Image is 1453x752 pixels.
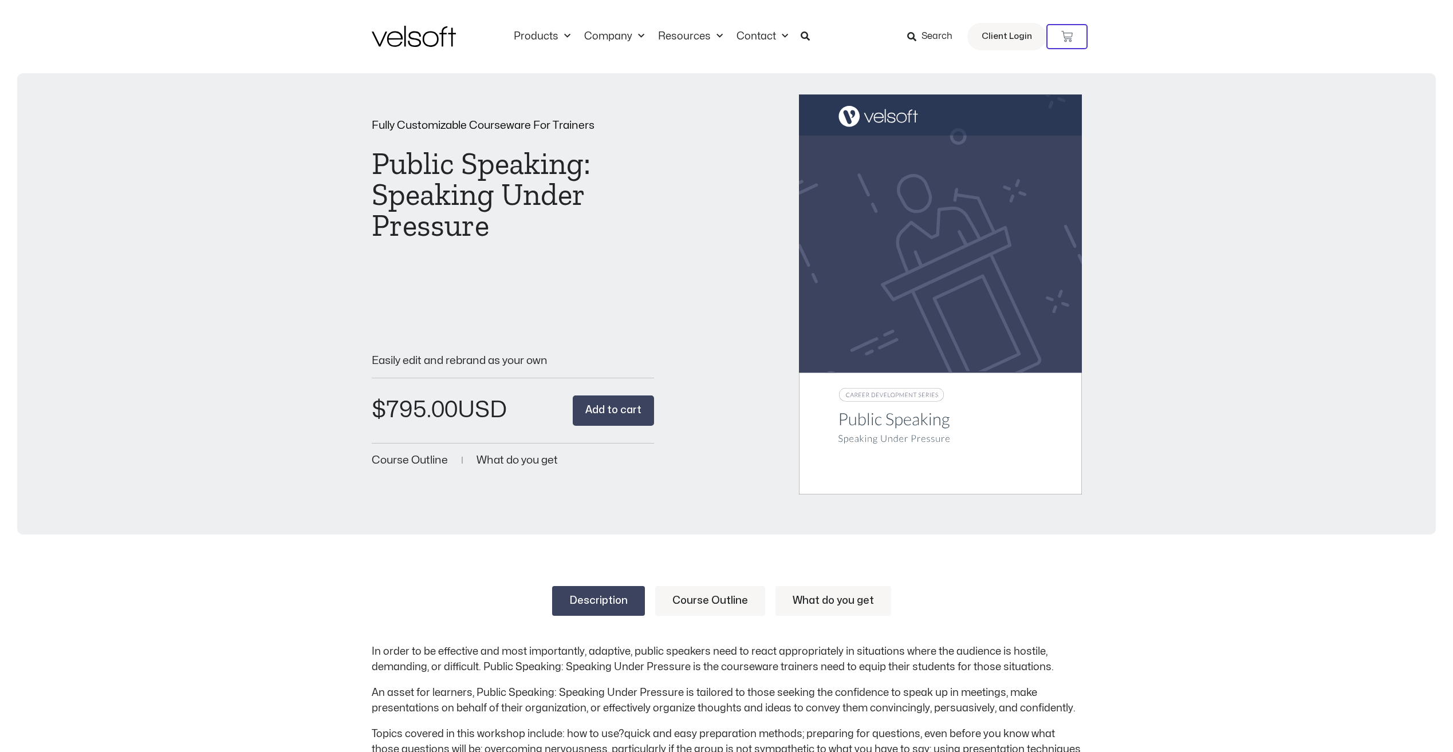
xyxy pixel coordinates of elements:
[372,399,458,421] bdi: 795.00
[372,26,456,47] img: Velsoft Training Materials
[372,685,1082,716] p: An asset for learners, Public Speaking: Speaking Under Pressure is tailored to those seeking the ...
[507,30,577,43] a: ProductsMenu Toggle
[577,30,651,43] a: CompanyMenu Toggle
[372,148,654,241] h1: Public Speaking: Speaking Under Pressure
[507,30,795,43] nav: Menu
[730,30,795,43] a: ContactMenu Toggle
[922,29,952,44] span: Search
[573,395,654,426] button: Add to cart
[775,586,891,616] a: What do you get
[799,94,1081,494] img: Second Product Image
[372,120,654,131] p: Fully Customizable Courseware For Trainers
[967,23,1046,50] a: Client Login
[907,27,960,46] a: Search
[552,586,645,616] a: Description
[372,399,386,421] span: $
[372,355,654,366] p: Easily edit and rebrand as your own
[982,29,1032,44] span: Client Login
[372,644,1082,675] p: In order to be effective and most importantly, adaptive, public speakers need to react appropriat...
[477,455,558,466] a: What do you get
[372,455,448,466] a: Course Outline
[655,586,765,616] a: Course Outline
[651,30,730,43] a: ResourcesMenu Toggle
